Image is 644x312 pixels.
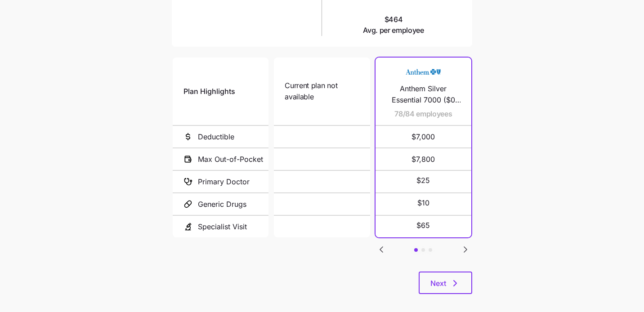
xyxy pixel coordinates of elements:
span: Primary Doctor [198,176,250,187]
span: $7,000 [386,126,461,147]
button: Go to next slide [460,244,471,255]
span: Generic Drugs [198,199,246,210]
button: Next [419,272,472,294]
span: Plan Highlights [183,86,235,97]
span: $464 [363,14,424,36]
span: Max Out-of-Pocket [198,154,263,165]
span: $25 [416,175,430,186]
button: Go to previous slide [376,244,387,255]
span: Avg. per employee [363,25,424,36]
span: Deductible [198,131,234,143]
span: Current plan not available [285,80,359,103]
span: $10 [417,197,429,209]
img: Carrier [405,63,441,80]
span: Anthem Silver Essential 7000 ($0 Virtual PCP + $0 Select Drugs + Incentives) [386,83,461,106]
span: 78/84 employees [394,108,452,120]
span: Next [430,278,446,289]
svg: Go to next slide [460,244,471,255]
svg: Go to previous slide [376,244,387,255]
span: $7,800 [386,148,461,170]
span: $65 [416,220,430,231]
span: Specialist Visit [198,221,247,232]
